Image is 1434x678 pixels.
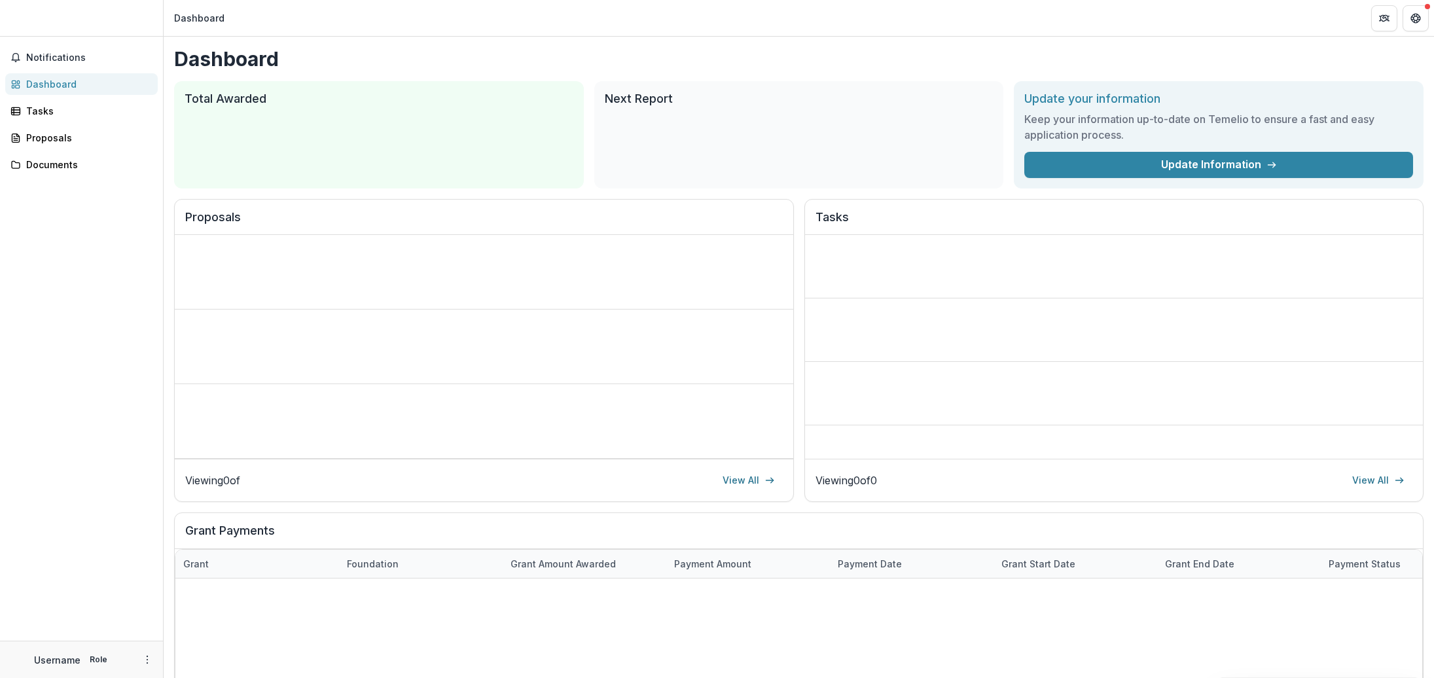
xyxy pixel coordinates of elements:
[816,473,877,488] p: Viewing 0 of 0
[26,131,147,145] div: Proposals
[605,92,994,106] h2: Next Report
[1024,92,1413,106] h2: Update your information
[185,473,240,488] p: Viewing 0 of
[185,524,1412,548] h2: Grant Payments
[26,77,147,91] div: Dashboard
[1024,152,1413,178] a: Update Information
[1024,111,1413,143] h3: Keep your information up-to-date on Temelio to ensure a fast and easy application process.
[174,11,224,25] div: Dashboard
[1344,470,1412,491] a: View All
[5,154,158,175] a: Documents
[816,210,1413,235] h2: Tasks
[5,127,158,149] a: Proposals
[26,104,147,118] div: Tasks
[139,652,155,668] button: More
[5,47,158,68] button: Notifications
[185,92,573,106] h2: Total Awarded
[1403,5,1429,31] button: Get Help
[5,73,158,95] a: Dashboard
[715,470,783,491] a: View All
[174,47,1424,71] h1: Dashboard
[185,210,783,235] h2: Proposals
[26,158,147,171] div: Documents
[86,654,111,666] p: Role
[5,100,158,122] a: Tasks
[26,52,152,63] span: Notifications
[169,9,230,27] nav: breadcrumb
[1371,5,1397,31] button: Partners
[34,653,81,667] p: Username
